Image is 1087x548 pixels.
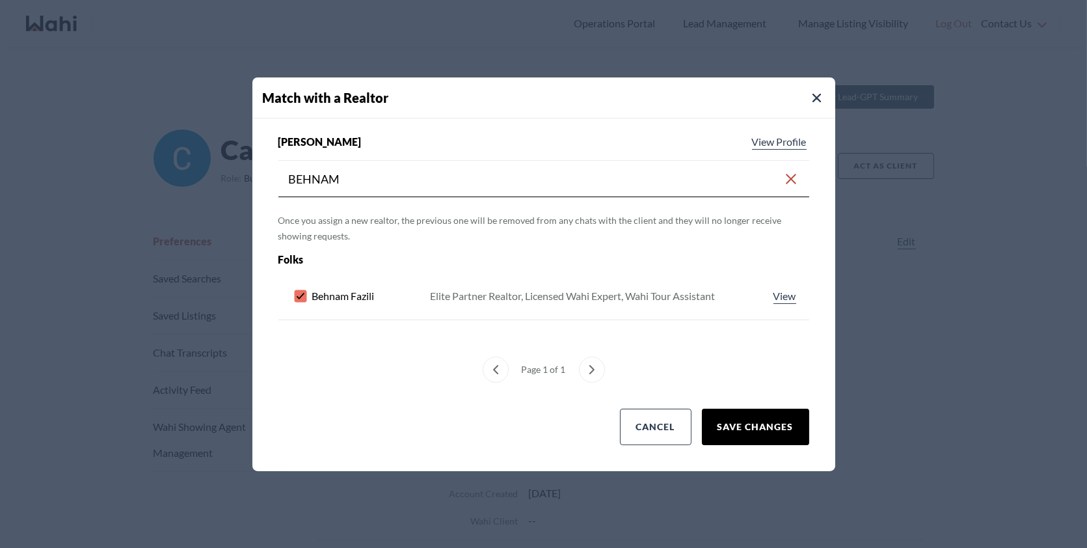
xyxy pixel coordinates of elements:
p: Once you assign a new realtor, the previous one will be removed from any chats with the client an... [278,213,809,244]
h4: Match with a Realtor [263,88,835,107]
span: [PERSON_NAME] [278,134,362,150]
div: Folks [278,252,703,267]
button: Clear search [783,167,799,191]
button: next page [579,357,605,383]
button: Cancel [620,409,691,445]
nav: Match with an agent menu pagination [278,357,809,383]
span: Behnam Fazili [312,288,375,304]
a: View profile [749,134,809,150]
button: previous page [483,357,509,383]
div: Page 1 of 1 [517,357,571,383]
button: Close Modal [809,90,825,106]
button: Save Changes [702,409,809,445]
div: Elite Partner Realtor, Licensed Wahi Expert, Wahi Tour Assistant [430,288,715,304]
input: Search input [289,167,783,191]
a: View profile [771,288,799,304]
